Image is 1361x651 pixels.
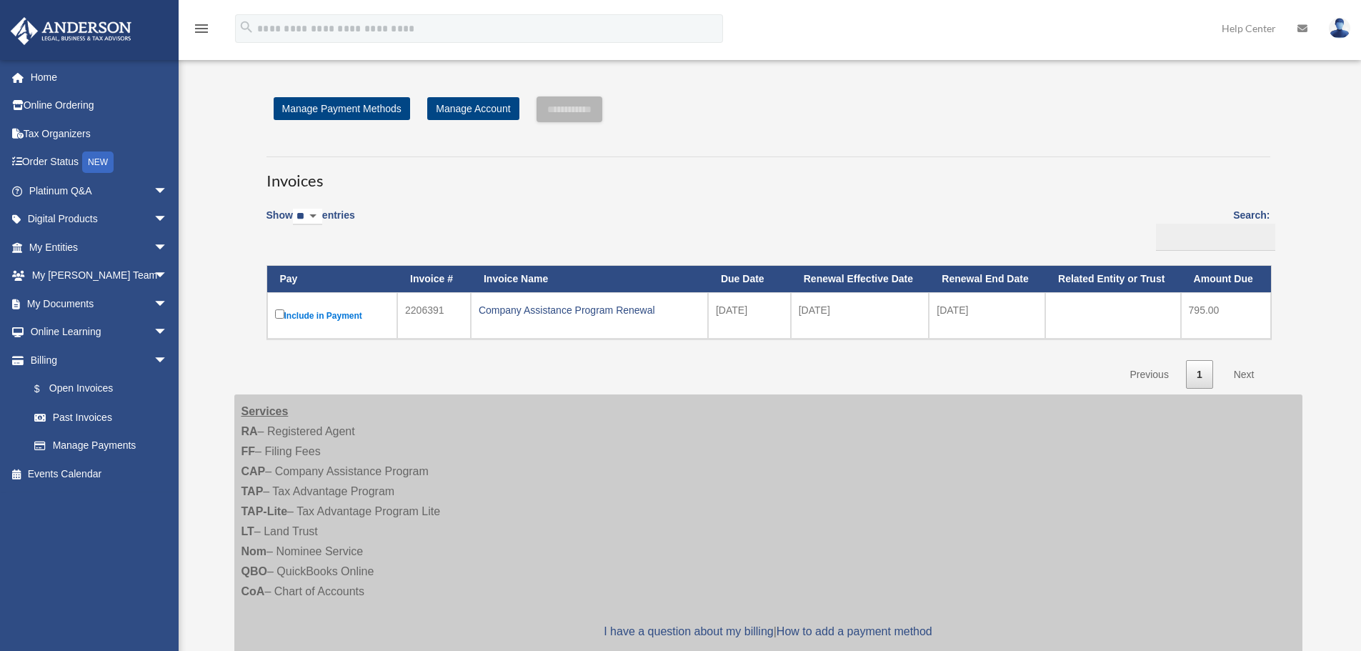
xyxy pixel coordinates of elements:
[397,292,471,339] td: 2206391
[154,289,182,319] span: arrow_drop_down
[82,151,114,173] div: NEW
[239,19,254,35] i: search
[10,459,189,488] a: Events Calendar
[1151,207,1270,251] label: Search:
[154,205,182,234] span: arrow_drop_down
[20,403,182,432] a: Past Invoices
[293,209,322,225] select: Showentries
[10,119,189,148] a: Tax Organizers
[10,63,189,91] a: Home
[10,289,189,318] a: My Documentsarrow_drop_down
[1045,266,1181,292] th: Related Entity or Trust: activate to sort column ascending
[154,346,182,375] span: arrow_drop_down
[10,177,189,205] a: Platinum Q&Aarrow_drop_down
[241,445,256,457] strong: FF
[10,233,189,262] a: My Entitiesarrow_drop_down
[241,545,267,557] strong: Nom
[10,91,189,120] a: Online Ordering
[241,585,265,597] strong: CoA
[10,148,189,177] a: Order StatusNEW
[427,97,519,120] a: Manage Account
[154,318,182,347] span: arrow_drop_down
[1181,292,1271,339] td: 795.00
[275,309,284,319] input: Include in Payment
[266,156,1270,192] h3: Invoices
[267,266,398,292] th: Pay: activate to sort column descending
[708,292,791,339] td: [DATE]
[6,17,136,45] img: Anderson Advisors Platinum Portal
[10,346,182,374] a: Billingarrow_drop_down
[154,262,182,291] span: arrow_drop_down
[42,380,49,398] span: $
[1329,18,1350,39] img: User Pic
[274,97,410,120] a: Manage Payment Methods
[10,205,189,234] a: Digital Productsarrow_drop_down
[604,625,773,637] a: I have a question about my billing
[241,485,264,497] strong: TAP
[241,622,1295,642] p: |
[708,266,791,292] th: Due Date: activate to sort column ascending
[154,177,182,206] span: arrow_drop_down
[241,525,254,537] strong: LT
[241,505,288,517] strong: TAP-Lite
[791,266,929,292] th: Renewal Effective Date: activate to sort column ascending
[929,292,1045,339] td: [DATE]
[479,300,700,320] div: Company Assistance Program Renewal
[193,25,210,37] a: menu
[397,266,471,292] th: Invoice #: activate to sort column ascending
[1186,360,1213,389] a: 1
[20,374,175,404] a: $Open Invoices
[777,625,932,637] a: How to add a payment method
[241,405,289,417] strong: Services
[10,318,189,347] a: Online Learningarrow_drop_down
[1223,360,1265,389] a: Next
[241,565,267,577] strong: QBO
[275,307,390,324] label: Include in Payment
[791,292,929,339] td: [DATE]
[266,207,355,239] label: Show entries
[20,432,182,460] a: Manage Payments
[154,233,182,262] span: arrow_drop_down
[1119,360,1179,389] a: Previous
[241,465,266,477] strong: CAP
[10,262,189,290] a: My [PERSON_NAME] Teamarrow_drop_down
[241,425,258,437] strong: RA
[471,266,708,292] th: Invoice Name: activate to sort column ascending
[929,266,1045,292] th: Renewal End Date: activate to sort column ascending
[1181,266,1271,292] th: Amount Due: activate to sort column ascending
[193,20,210,37] i: menu
[1156,224,1275,251] input: Search:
